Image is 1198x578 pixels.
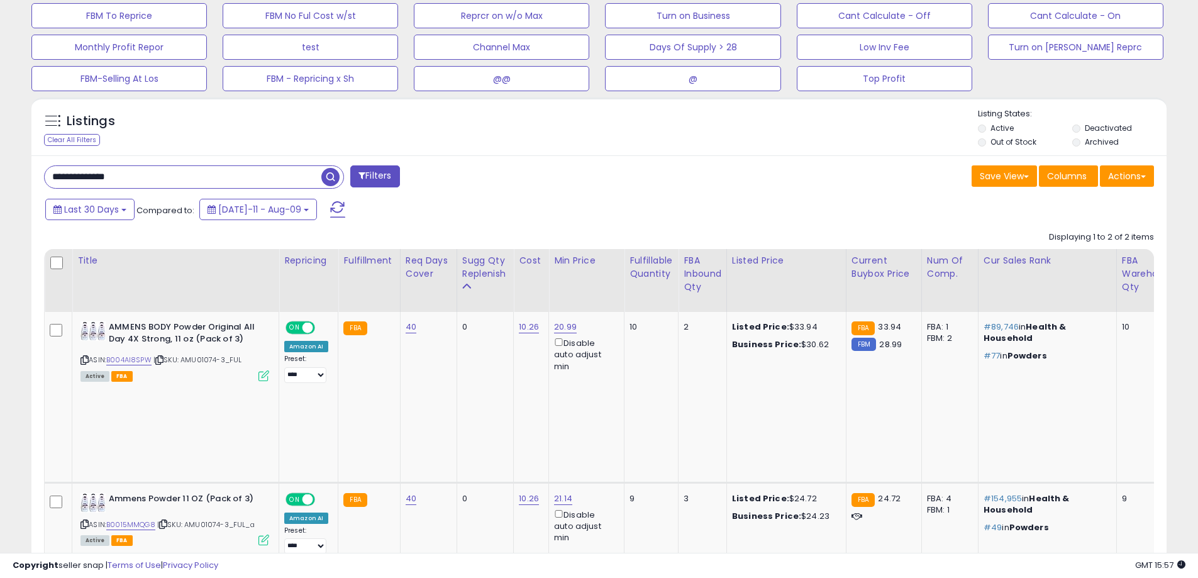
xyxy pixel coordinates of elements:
[732,321,789,333] b: Listed Price:
[879,338,902,350] span: 28.99
[1135,559,1185,571] span: 2025-09-9 15:57 GMT
[878,492,901,504] span: 24.72
[554,508,614,544] div: Disable auto adjust min
[605,35,780,60] button: Days Of Supply > 28
[106,520,155,530] a: B0015MMQG8
[136,204,194,216] span: Compared to:
[554,492,572,505] a: 21.14
[519,492,539,505] a: 10.26
[109,321,262,348] b: AMMENS BODY Powder Original All Day 4X Strong, 11 oz (Pack of 3)
[927,254,973,281] div: Num of Comp.
[984,350,1000,362] span: #77
[984,492,1022,504] span: #154,955
[287,323,302,333] span: ON
[851,338,876,351] small: FBM
[80,493,269,545] div: ASIN:
[13,560,218,572] div: seller snap | |
[111,535,133,546] span: FBA
[732,493,836,504] div: $24.72
[984,321,1067,344] span: Health & Household
[605,66,780,91] button: @
[343,254,394,267] div: Fulfillment
[732,321,836,333] div: $33.94
[927,504,968,516] div: FBM: 1
[414,66,589,91] button: @@
[350,165,399,187] button: Filters
[984,350,1107,362] p: in
[80,321,269,380] div: ASIN:
[31,3,207,28] button: FBM To Reprice
[984,492,1070,516] span: Health & Household
[927,333,968,344] div: FBM: 2
[519,254,543,267] div: Cost
[1085,136,1119,147] label: Archived
[990,123,1014,133] label: Active
[284,341,328,352] div: Amazon AI
[732,510,801,522] b: Business Price:
[1049,231,1154,243] div: Displaying 1 to 2 of 2 items
[313,494,333,504] span: OFF
[414,3,589,28] button: Reprcr on w/o Max
[978,108,1167,120] p: Listing States:
[684,321,717,333] div: 2
[77,254,274,267] div: Title
[732,511,836,522] div: $24.23
[851,493,875,507] small: FBA
[80,493,106,513] img: 41Y60l36L6L._SL40_.jpg
[972,165,1037,187] button: Save View
[519,321,539,333] a: 10.26
[223,3,398,28] button: FBM No Ful Cost w/st
[287,494,302,504] span: ON
[284,526,328,555] div: Preset:
[1122,254,1174,294] div: FBA Warehouse Qty
[153,355,242,365] span: | SKU: AMU01074-3_FUL
[223,66,398,91] button: FBM - Repricing x Sh
[684,493,717,504] div: 3
[406,254,452,281] div: Req Days Cover
[223,35,398,60] button: test
[406,321,416,333] a: 40
[990,136,1036,147] label: Out of Stock
[106,355,152,365] a: B004AI8SPW
[1100,165,1154,187] button: Actions
[984,321,1107,344] p: in
[80,535,109,546] span: All listings currently available for purchase on Amazon
[80,321,106,341] img: 41Y60l36L6L._SL40_.jpg
[797,3,972,28] button: Cant Calculate - Off
[462,493,504,504] div: 0
[406,492,416,505] a: 40
[343,321,367,335] small: FBA
[605,3,780,28] button: Turn on Business
[67,113,115,130] h5: Listings
[988,3,1163,28] button: Cant Calculate - On
[462,254,509,281] div: Sugg Qty Replenish
[462,321,504,333] div: 0
[732,338,801,350] b: Business Price:
[64,203,119,216] span: Last 30 Days
[878,321,901,333] span: 33.94
[554,254,619,267] div: Min Price
[554,336,614,372] div: Disable auto adjust min
[1122,321,1170,333] div: 10
[13,559,58,571] strong: Copyright
[732,492,789,504] b: Listed Price:
[284,355,328,383] div: Preset:
[1039,165,1098,187] button: Columns
[313,323,333,333] span: OFF
[851,254,916,281] div: Current Buybox Price
[111,371,133,382] span: FBA
[984,493,1107,516] p: in
[31,35,207,60] button: Monthly Profit Repor
[984,254,1111,267] div: Cur Sales Rank
[157,520,255,530] span: | SKU: AMU01074-3_FUL_a
[284,254,333,267] div: Repricing
[984,321,1019,333] span: #89,746
[984,521,1002,533] span: #49
[31,66,207,91] button: FBM-Selling At Los
[630,321,668,333] div: 10
[1007,350,1047,362] span: Powders
[108,559,161,571] a: Terms of Use
[630,493,668,504] div: 9
[797,35,972,60] button: Low Inv Fee
[1085,123,1132,133] label: Deactivated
